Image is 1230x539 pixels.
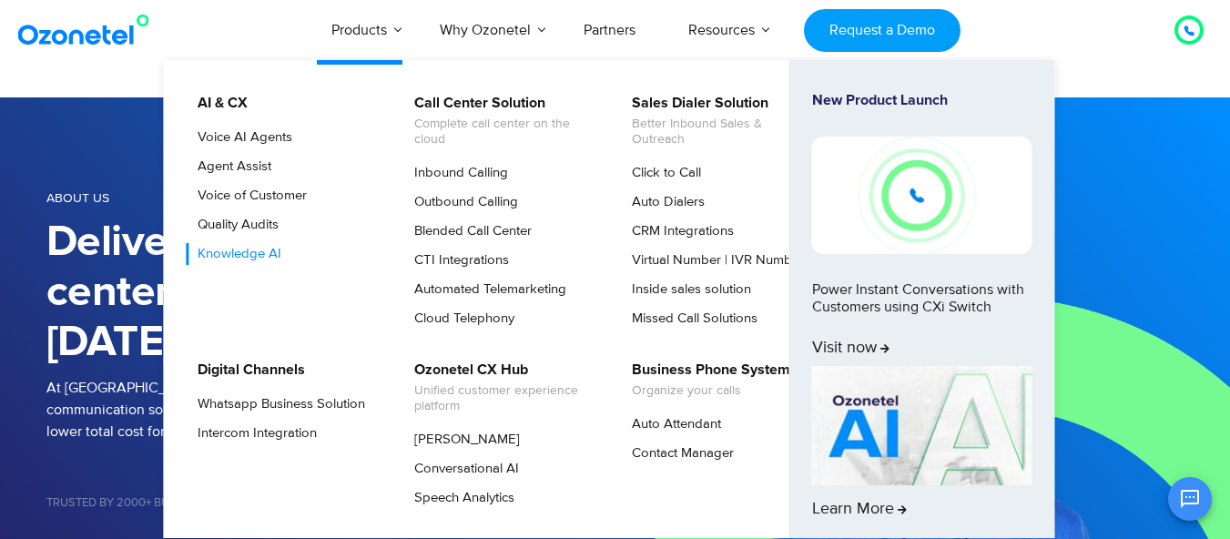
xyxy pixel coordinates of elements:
[186,393,368,415] a: Whatsapp Business Solution
[620,279,754,300] a: Inside sales solution
[620,162,704,184] a: Click to Call
[632,383,790,399] span: Organize your calls
[402,249,512,271] a: CTI Integrations
[620,249,807,271] a: Virtual Number | IVR Number
[632,117,811,147] span: Better Inbound Sales & Outreach
[186,92,250,115] a: AI & CX
[186,359,308,381] a: Digital Channels
[402,429,523,451] a: [PERSON_NAME]
[186,127,295,148] a: Voice AI Agents
[620,191,707,213] a: Auto Dialers
[812,366,1032,486] img: AI
[186,243,284,265] a: Knowledge AI
[620,220,737,242] a: CRM Integrations
[186,422,320,444] a: Intercom Integration
[186,156,274,178] a: Agent Assist
[402,308,517,330] a: Cloud Telephony
[620,413,724,435] a: Auto Attendant
[186,185,310,207] a: Voice of Customer
[414,117,594,147] span: Complete call center on the cloud
[402,359,596,417] a: Ozonetel CX HubUnified customer experience platform
[812,500,907,520] span: Learn More
[402,191,521,213] a: Outbound Calling
[46,377,615,442] p: At [GEOGRAPHIC_DATA], we offer secure, cloud-based communication solutions. Provide a better cust...
[620,442,737,464] a: Contact Manager
[620,359,793,402] a: Business Phone SystemOrganize your calls
[402,92,596,150] a: Call Center SolutionComplete call center on the cloud
[414,383,594,414] span: Unified customer experience platform
[812,366,1032,520] a: Learn More
[402,279,569,300] a: Automated Telemarketing
[46,190,109,206] span: About us
[46,218,615,368] h1: Delivering contact center innovation since [DATE]
[620,308,760,330] a: Missed Call Solutions
[402,162,511,184] a: Inbound Calling
[46,497,615,509] h5: Trusted by 2000+ Businesses
[812,137,1032,253] img: New-Project-17.png
[402,487,517,509] a: Speech Analytics
[804,9,960,52] a: Request a Demo
[402,458,522,480] a: Conversational AI
[812,92,1032,359] a: New Product LaunchPower Instant Conversations with Customers using CXi SwitchVisit now
[186,214,281,236] a: Quality Audits
[620,92,814,150] a: Sales Dialer SolutionBetter Inbound Sales & Outreach
[812,339,889,359] span: Visit now
[402,220,534,242] a: Blended Call Center
[1168,477,1212,521] button: Open chat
